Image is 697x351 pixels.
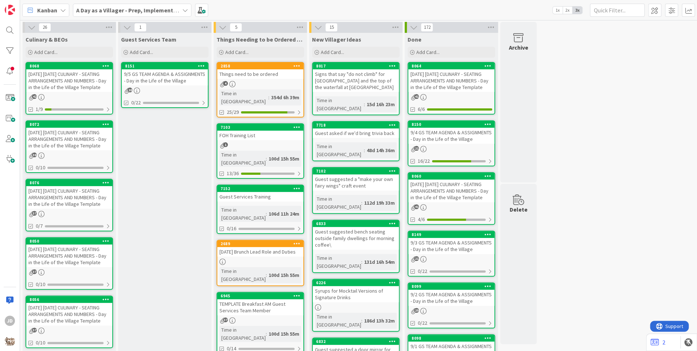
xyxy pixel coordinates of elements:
div: Time in [GEOGRAPHIC_DATA] [315,142,364,158]
span: Add Card... [225,49,249,55]
div: 7102 [313,168,399,174]
div: 81499/3 GS TEAM AGENDA & ASSIGNMENTS - Day in the Life of the Village [408,231,494,254]
div: 8060 [408,173,494,180]
div: Time in [GEOGRAPHIC_DATA] [315,254,361,270]
span: 37 [223,317,228,322]
div: 8072 [30,122,112,127]
div: 15d 16h 23m [365,100,397,108]
span: New Villager Ideas [312,36,361,43]
div: Signs that say "do not climb" for [GEOGRAPHIC_DATA] and the top of the waterfall at [GEOGRAPHIC_D... [313,69,399,92]
span: Things Needing to be Ordered - PUT IN CARD, Don't make new card [217,36,304,43]
a: 7103FOH Training ListTime in [GEOGRAPHIC_DATA]:100d 15h 55m13/36 [217,123,304,179]
span: : [266,271,267,279]
span: : [266,210,267,218]
div: 2689 [217,240,303,247]
div: 8050 [26,238,112,244]
div: 8149 [408,231,494,238]
div: 7152Guest Services Training [217,185,303,201]
a: 81499/3 GS TEAM AGENDA & ASSIGNMENTS - Day in the Life of the Village0/22 [408,231,495,277]
div: 8072[DATE] [DATE] CULINARY - SEATING ARRANGEMENTS AND NUMBERS - Day in the Life of the Village Te... [26,121,112,150]
div: 8076 [30,180,112,185]
div: 6945 [221,293,303,298]
a: 7152Guest Services TrainingTime in [GEOGRAPHIC_DATA]:106d 11h 24m0/16 [217,185,304,234]
div: 6226Syrups for Mocktail Versions of Signature Drinks [313,279,399,302]
span: 1x [553,7,562,14]
div: 8064 [412,63,494,69]
span: 0/7 [36,222,43,230]
div: 186d 13h 32m [362,317,397,325]
div: 7718 [313,122,399,128]
div: 8056 [26,296,112,303]
span: Add Card... [34,49,58,55]
span: 13/36 [227,170,239,177]
a: 8050[DATE] [DATE] CULINARY - SEATING ARRANGEMENTS AND NUMBERS - Day in the Life of the Village Te... [26,237,113,290]
div: 6945TEMPLATE Breakfast AM Guest Services Team Member [217,293,303,315]
div: Time in [GEOGRAPHIC_DATA] [219,206,266,222]
div: 8060 [412,174,494,179]
div: 100d 15h 55m [267,155,301,163]
img: avatar [5,336,15,346]
div: 8149 [412,232,494,237]
span: 0/10 [36,164,45,171]
div: Time in [GEOGRAPHIC_DATA] [315,313,361,329]
div: [DATE] [DATE] CULINARY - SEATING ARRANGEMENTS AND NUMBERS - Day in the Life of the Village Template [26,69,112,92]
div: 6226 [313,279,399,286]
div: 8068 [30,63,112,69]
a: 7718Guest asked if we'd bring trivia backTime in [GEOGRAPHIC_DATA]:48d 14h 36m [312,121,400,161]
span: : [266,330,267,338]
img: Visit kanbanzone.com [5,5,15,15]
div: 8056[DATE] [DATE] CULINARY - SEATING ARRANGEMENTS AND NUMBERS - Day in the Life of the Village Te... [26,296,112,325]
div: 7103 [217,124,303,131]
div: 7152 [221,186,303,191]
span: 0/22 [418,319,427,327]
span: 38 [32,153,37,157]
span: 1 [223,142,228,147]
span: Add Card... [130,49,153,55]
b: A Day as a Villager - Prep, Implement and Execute [76,7,206,14]
div: 131d 16h 54m [362,258,397,266]
div: 9/2 GS TEAM AGENDA & ASSIGNMENTS - Day in the Life of the Village [408,290,494,306]
span: 41 [414,204,419,209]
div: Guest suggested a "make your own fairy wings" craft event [313,174,399,190]
div: 106d 11h 24m [267,210,301,218]
div: 7102Guest suggested a "make your own fairy wings" craft event [313,168,399,190]
div: 8151 [125,63,208,69]
div: 8068 [26,63,112,69]
div: 8098 [412,336,494,341]
div: 9/3 GS TEAM AGENDA & ASSIGNMENTS - Day in the Life of the Village [408,238,494,254]
div: Things need to be ordered [217,69,303,79]
div: JD [5,316,15,326]
div: 81519/5 GS TEAM AGENDA & ASSIGNMENTS - Day in the Life of the Village [122,63,208,85]
span: 29 [414,308,419,313]
a: 2 [651,338,665,347]
div: Time in [GEOGRAPHIC_DATA] [219,267,266,283]
div: 6945 [217,293,303,299]
a: 81519/5 GS TEAM AGENDA & ASSIGNMENTS - Day in the Life of the Village0/22 [121,62,209,108]
span: 18 [128,88,132,92]
div: Guest suggested bench seating outside family dwellings for morning coffee\ [313,227,399,250]
div: 9/4 GS TEAM AGENDA & ASSIGNMENTS - Day in the Life of the Village [408,128,494,144]
div: 8050[DATE] [DATE] CULINARY - SEATING ARRANGEMENTS AND NUMBERS - Day in the Life of the Village Te... [26,238,112,267]
div: FOH Training List [217,131,303,140]
div: Time in [GEOGRAPHIC_DATA] [315,96,364,112]
span: 21 [414,146,419,151]
span: 41 [414,94,419,99]
span: 0/10 [36,281,45,288]
div: [DATE] [DATE] CULINARY - SEATING ARRANGEMENTS AND NUMBERS - Day in the Life of the Village Template [26,303,112,325]
div: 2689[DATE] Brunch Lead Role and Duties [217,240,303,256]
div: 2858Things need to be ordered [217,63,303,79]
span: 37 [32,211,37,216]
div: 112d 19h 33m [362,199,397,207]
span: 3x [572,7,582,14]
input: Quick Filter... [590,4,645,17]
div: 8050 [30,239,112,244]
div: 7103FOH Training List [217,124,303,140]
div: Guest Services Training [217,192,303,201]
span: 42 [32,94,37,99]
span: 2x [562,7,572,14]
span: 4 [223,81,228,86]
span: 21 [414,256,419,261]
span: Culinary & BEOs [26,36,68,43]
div: 8151 [122,63,208,69]
span: Add Card... [416,49,440,55]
